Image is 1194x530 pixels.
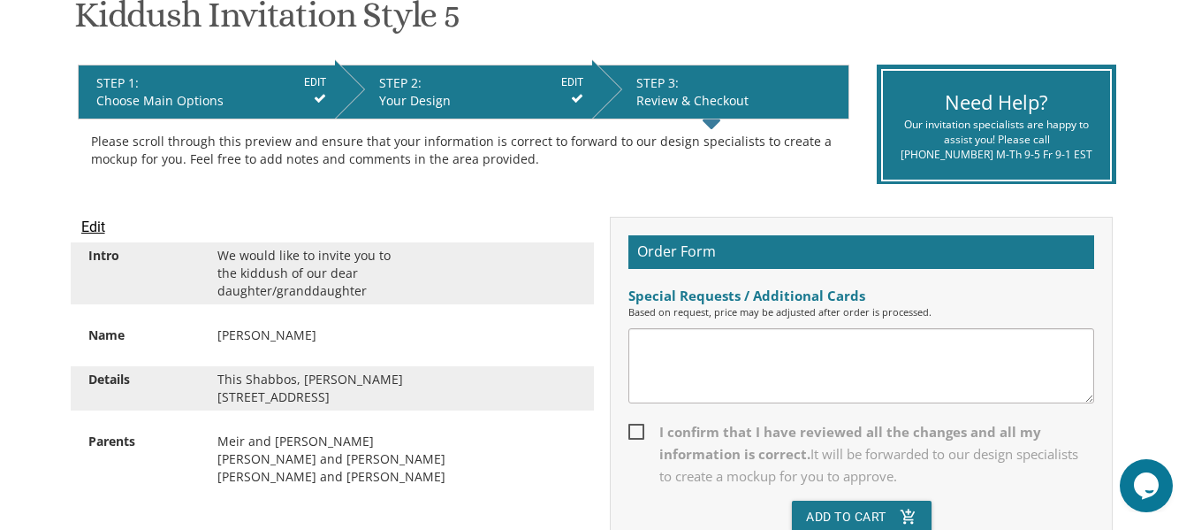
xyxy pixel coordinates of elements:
[636,92,840,110] div: Review & Checkout
[75,371,203,388] div: Details
[636,74,840,92] div: STEP 3:
[379,74,583,92] div: STEP 2:
[561,74,583,90] input: EDIT
[628,421,1094,488] span: I confirm that I have reviewed all the changes and all my information is correct.
[379,92,583,110] div: Your Design
[96,92,326,110] div: Choose Main Options
[75,326,203,344] div: Name
[75,433,203,450] div: Parents
[1120,459,1176,512] iframe: chat widget
[75,247,203,265] div: Intro
[659,445,1078,485] span: It will be forwarded to our design specialists to create a mockup for you to approve.
[628,287,1094,305] div: Special Requests / Additional Cards
[204,247,589,300] div: We would like to invite you to the kiddush of our dear daughter/granddaughter
[896,117,1097,162] div: Our invitation specialists are happy to assist you! Please call [PHONE_NUMBER] M-Th 9-5 Fr 9-1 EST
[628,305,1094,319] div: Based on request, price may be adjusted after order is processed.
[91,133,836,168] div: Please scroll through this preview and ensure that your information is correct to forward to our ...
[204,326,589,344] div: [PERSON_NAME]
[204,433,589,486] div: Meir and [PERSON_NAME] [PERSON_NAME] and [PERSON_NAME] [PERSON_NAME] and [PERSON_NAME]
[896,88,1097,116] div: Need Help?
[81,217,105,238] input: Edit
[96,74,326,92] div: STEP 1:
[628,235,1094,269] h2: Order Form
[304,74,326,90] input: EDIT
[204,371,589,406] div: This Shabbos, [PERSON_NAME] [STREET_ADDRESS]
